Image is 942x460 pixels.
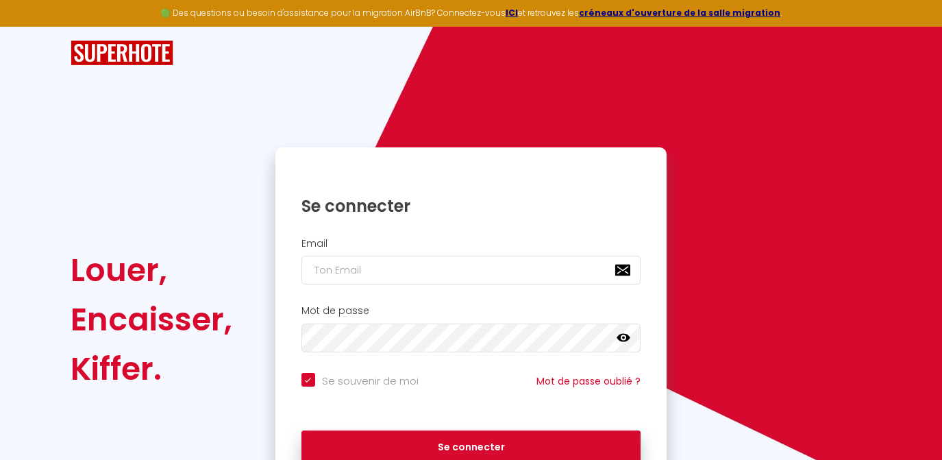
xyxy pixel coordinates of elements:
[579,7,780,19] a: créneaux d'ouverture de la salle migration
[301,256,641,285] input: Ton Email
[71,344,232,394] div: Kiffer.
[71,40,173,66] img: SuperHote logo
[71,295,232,344] div: Encaisser,
[506,7,518,19] a: ICI
[71,245,232,295] div: Louer,
[536,374,641,388] a: Mot de passe oublié ?
[301,305,641,317] h2: Mot de passe
[301,238,641,250] h2: Email
[301,195,641,217] h1: Se connecter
